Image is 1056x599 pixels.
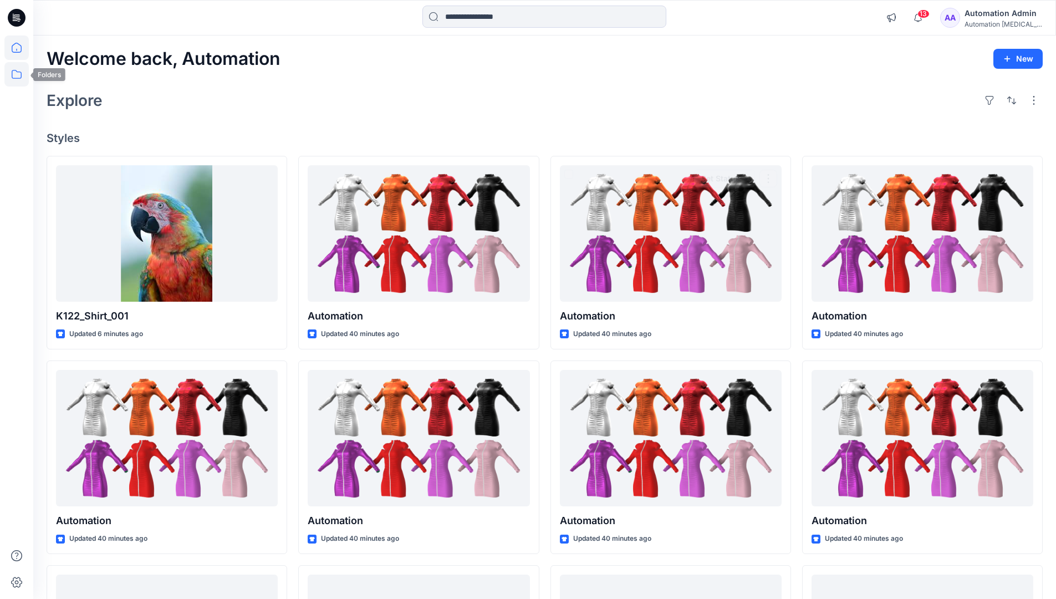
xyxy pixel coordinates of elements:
p: Automation [560,308,782,324]
div: AA [940,8,960,28]
p: Updated 40 minutes ago [321,533,399,545]
p: Updated 40 minutes ago [573,328,651,340]
h2: Explore [47,92,103,109]
p: Automation [560,513,782,529]
a: Automation [812,165,1033,302]
p: Automation [812,513,1033,529]
p: K122_Shirt_001 [56,308,278,324]
p: Updated 40 minutes ago [573,533,651,545]
p: Updated 40 minutes ago [825,328,903,340]
a: Automation [812,370,1033,507]
p: Updated 6 minutes ago [69,328,143,340]
h4: Styles [47,131,1043,145]
span: 13 [917,9,930,18]
p: Automation [56,513,278,529]
p: Updated 40 minutes ago [825,533,903,545]
a: K122_Shirt_001 [56,165,278,302]
p: Automation [308,513,529,529]
div: Automation [MEDICAL_DATA]... [965,20,1042,28]
div: Automation Admin [965,7,1042,20]
a: Automation [308,165,529,302]
a: Automation [560,370,782,507]
h2: Welcome back, Automation [47,49,280,69]
a: Automation [308,370,529,507]
p: Updated 40 minutes ago [69,533,147,545]
p: Updated 40 minutes ago [321,328,399,340]
a: Automation [560,165,782,302]
button: New [993,49,1043,69]
p: Automation [308,308,529,324]
a: Automation [56,370,278,507]
p: Automation [812,308,1033,324]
